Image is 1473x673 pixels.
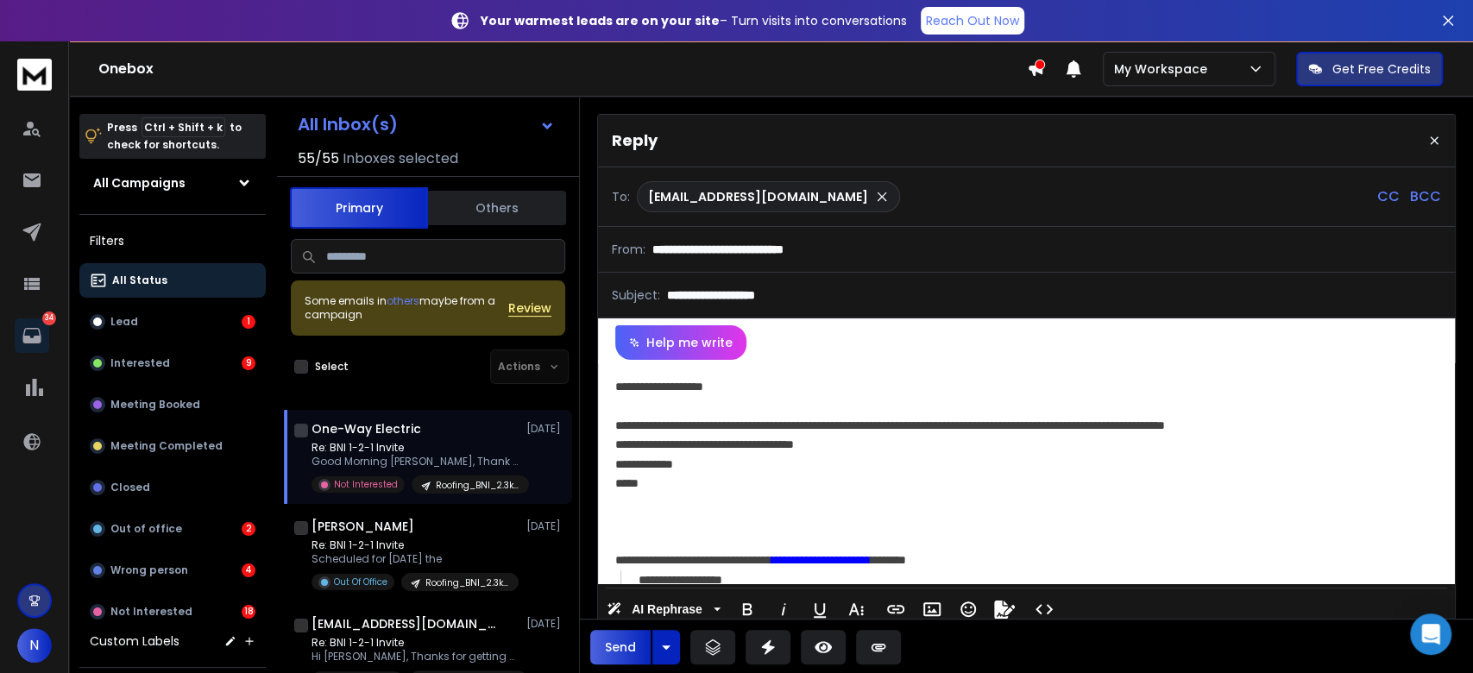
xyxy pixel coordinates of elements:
a: 34 [15,318,49,353]
p: Out Of Office [334,576,387,588]
img: logo [17,59,52,91]
h1: [PERSON_NAME] [312,518,414,535]
p: Roofing_BNI_2.3k_One-on-One [436,479,519,492]
p: – Turn visits into conversations [481,12,907,29]
button: AI Rephrase [603,592,724,626]
button: N [17,628,52,663]
a: Reach Out Now [921,7,1024,35]
p: Re: BNI 1-2-1 Invite [312,538,519,552]
button: All Campaigns [79,166,266,200]
p: Lead [110,315,138,329]
div: 4 [242,563,255,577]
button: Closed [79,470,266,505]
span: 55 / 55 [298,148,339,169]
p: Roofing_BNI_2.3k_One-on-One [425,576,508,589]
div: 1 [242,315,255,329]
h1: All Campaigns [93,174,186,192]
button: Others [428,189,566,227]
button: Interested9 [79,346,266,381]
button: Meeting Completed [79,429,266,463]
button: Insert Image (Ctrl+P) [916,592,948,626]
span: Ctrl + Shift + k [142,117,225,137]
p: Re: BNI 1-2-1 Invite [312,636,519,650]
button: Lead1 [79,305,266,339]
button: Signature [988,592,1021,626]
button: Not Interested18 [79,594,266,629]
button: Send [590,630,651,664]
p: CC [1377,186,1400,207]
button: Primary [290,187,428,229]
p: Not Interested [334,478,398,491]
p: Re: BNI 1-2-1 Invite [312,441,519,455]
h3: Inboxes selected [343,148,458,169]
h1: One-Way Electric [312,420,421,437]
p: 34 [42,311,56,325]
p: [DATE] [526,519,565,533]
button: Italic (Ctrl+I) [767,592,800,626]
p: Interested [110,356,170,370]
p: [DATE] [526,617,565,631]
p: Good Morning [PERSON_NAME], Thank you [312,455,519,469]
h1: [EMAIL_ADDRESS][DOMAIN_NAME] [312,615,501,632]
p: Meeting Booked [110,398,200,412]
label: Select [315,360,349,374]
p: BCC [1410,186,1441,207]
div: Open Intercom Messenger [1410,613,1451,655]
h3: Filters [79,229,266,253]
p: Subject: [612,286,660,304]
p: Hi [PERSON_NAME], Thanks for getting back [312,650,519,664]
span: others [387,293,419,308]
button: Code View [1028,592,1061,626]
span: AI Rephrase [628,602,706,617]
p: Reach Out Now [926,12,1019,29]
p: Press to check for shortcuts. [107,119,242,154]
p: Meeting Completed [110,439,223,453]
strong: Your warmest leads are on your site [481,12,720,29]
button: More Text [840,592,872,626]
h1: All Inbox(s) [298,116,398,133]
h3: Custom Labels [90,632,179,650]
div: Some emails in maybe from a campaign [305,294,508,322]
p: All Status [112,274,167,287]
button: All Inbox(s) [284,107,569,142]
div: 18 [242,605,255,619]
p: To: [612,188,630,205]
p: Reply [612,129,658,153]
button: Meeting Booked [79,387,266,422]
button: Underline (Ctrl+U) [803,592,836,626]
div: 9 [242,356,255,370]
button: Out of office2 [79,512,266,546]
button: Help me write [615,325,746,360]
button: Emoticons [952,592,985,626]
p: My Workspace [1114,60,1214,78]
p: [EMAIL_ADDRESS][DOMAIN_NAME] [648,188,868,205]
p: [DATE] [526,422,565,436]
p: Not Interested [110,605,192,619]
button: All Status [79,263,266,298]
p: Get Free Credits [1332,60,1431,78]
p: Wrong person [110,563,188,577]
button: Review [508,299,551,317]
h1: Onebox [98,59,1027,79]
p: Closed [110,481,150,494]
button: Insert Link (Ctrl+K) [879,592,912,626]
p: Out of office [110,522,182,536]
p: Scheduled for [DATE] the [312,552,519,566]
p: From: [612,241,645,258]
button: Bold (Ctrl+B) [731,592,764,626]
button: Get Free Credits [1296,52,1443,86]
button: Wrong person4 [79,553,266,588]
div: 2 [242,522,255,536]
